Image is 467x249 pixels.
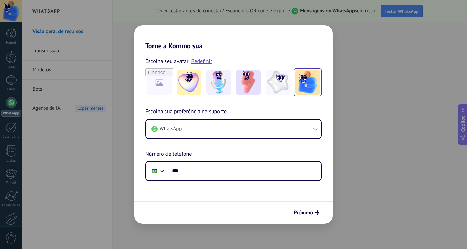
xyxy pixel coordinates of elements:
img: -3.jpeg [236,70,261,95]
img: -4.jpeg [266,70,290,95]
span: Número de telefone [145,150,192,159]
button: WhatsApp [146,120,321,138]
span: WhatsApp [160,126,182,132]
div: Brazil: + 55 [148,164,161,178]
h2: Torne a Kommo sua [134,25,333,50]
span: Escolha seu avatar [145,57,189,66]
img: -2.jpeg [206,70,231,95]
button: Próximo [291,207,322,219]
img: -5.jpeg [295,70,320,95]
span: Próximo [294,210,313,215]
a: Redefinir [191,58,212,65]
img: -1.jpeg [177,70,201,95]
span: Escolha sua preferência de suporte [145,107,227,116]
